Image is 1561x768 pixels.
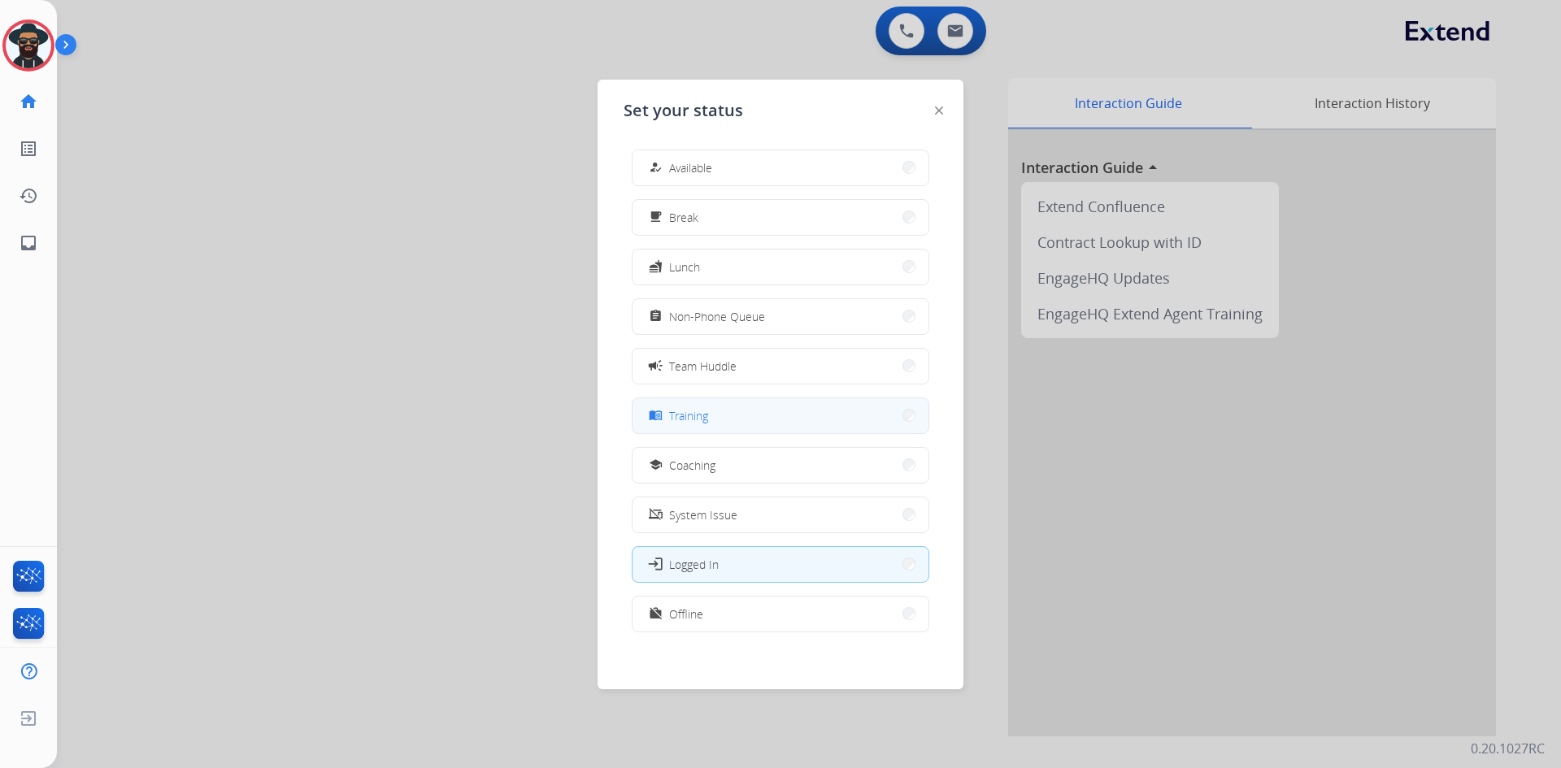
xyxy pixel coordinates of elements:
[649,260,663,274] mat-icon: fastfood
[633,497,928,532] button: System Issue
[647,358,663,374] mat-icon: campaign
[669,407,708,424] span: Training
[633,249,928,284] button: Lunch
[633,597,928,631] button: Offline
[669,358,737,375] span: Team Huddle
[633,299,928,334] button: Non-Phone Queue
[633,349,928,384] button: Team Huddle
[669,209,698,226] span: Break
[649,210,663,224] mat-icon: free_breakfast
[669,506,737,523] span: System Issue
[669,556,719,573] span: Logged In
[649,409,663,423] mat-icon: menu_book
[633,547,928,582] button: Logged In
[647,556,663,572] mat-icon: login
[649,310,663,323] mat-icon: assignment
[19,92,38,111] mat-icon: home
[19,233,38,253] mat-icon: inbox
[633,150,928,185] button: Available
[624,99,743,122] span: Set your status
[649,508,663,522] mat-icon: phonelink_off
[669,258,700,276] span: Lunch
[669,308,765,325] span: Non-Phone Queue
[19,186,38,206] mat-icon: history
[1471,739,1545,758] p: 0.20.1027RC
[649,458,663,472] mat-icon: school
[649,607,663,621] mat-icon: work_off
[6,23,51,68] img: avatar
[649,161,663,175] mat-icon: how_to_reg
[669,457,715,474] span: Coaching
[633,200,928,235] button: Break
[669,159,712,176] span: Available
[669,605,703,623] span: Offline
[935,106,943,115] img: close-button
[633,448,928,483] button: Coaching
[633,398,928,433] button: Training
[19,139,38,158] mat-icon: list_alt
